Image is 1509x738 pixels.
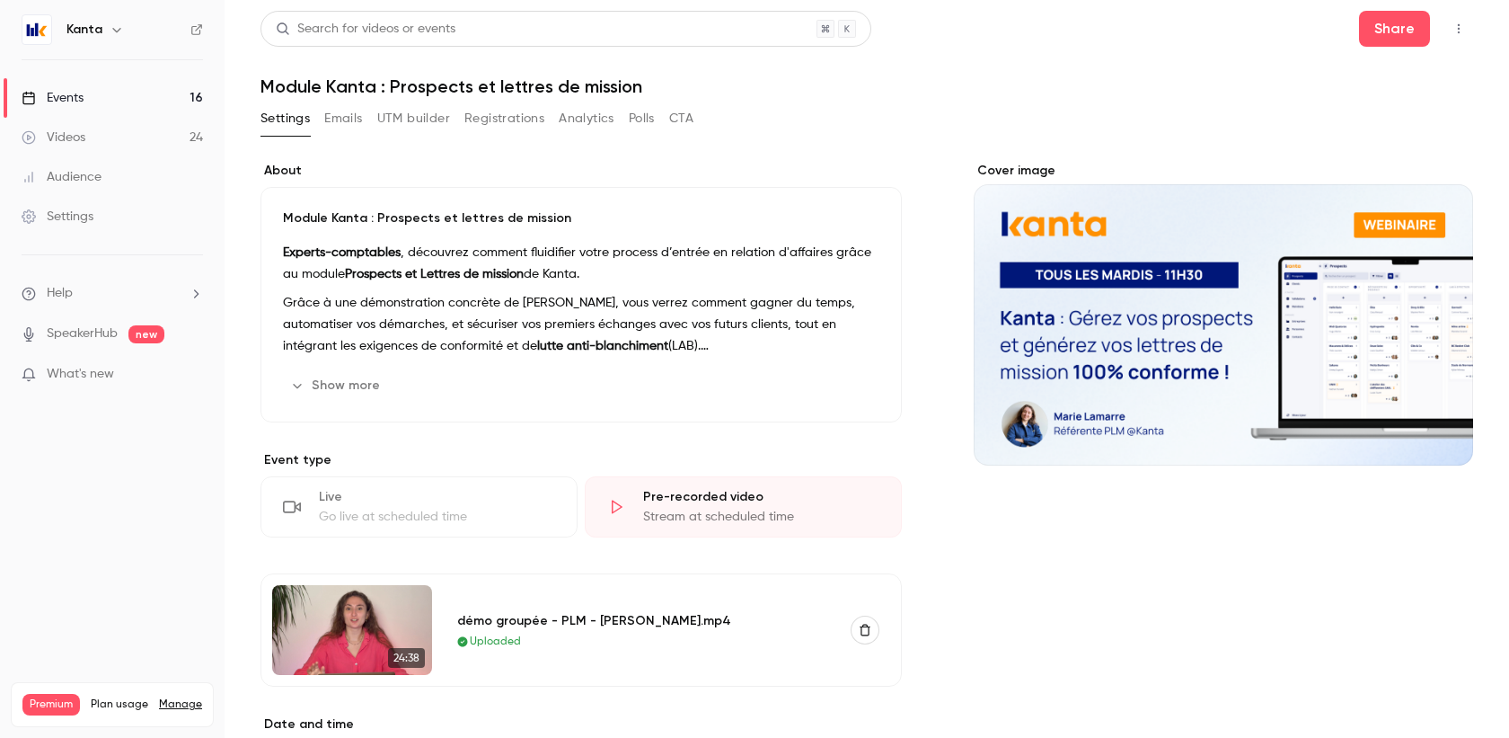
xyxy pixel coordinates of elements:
button: Registrations [464,104,544,133]
a: SpeakerHub [47,325,118,343]
a: Manage [159,698,202,712]
p: Module Kanta : Prospects et lettres de mission [283,209,879,227]
button: CTA [669,104,693,133]
li: help-dropdown-opener [22,284,203,303]
span: Plan usage [91,698,148,712]
div: démo groupée - PLM - [PERSON_NAME].mp4 [457,611,830,630]
div: Pre-recorded videoStream at scheduled time [585,476,902,538]
img: Kanta [22,15,51,44]
p: , découvrez comment fluidifier votre process d’entrée en relation d'affaires grâce au module de K... [283,242,879,285]
h6: Kanta [66,21,102,39]
label: About [260,162,902,180]
strong: Prospects et Lettres de mission [345,268,524,280]
button: Analytics [559,104,614,133]
div: Events [22,89,84,107]
strong: Experts-comptables [283,246,401,259]
p: Event type [260,451,902,469]
iframe: Noticeable Trigger [181,367,203,383]
div: Stream at scheduled time [643,508,879,526]
button: Show more [283,371,391,400]
div: Videos [22,129,85,147]
div: Search for videos or events [276,20,455,39]
h1: Module Kanta : Prospects et lettres de mission [260,76,1473,97]
button: Polls [629,104,655,133]
div: Audience [22,168,101,186]
label: Cover image [974,162,1473,180]
strong: lutte anti-blanchiment [537,340,668,352]
button: Settings [260,104,310,133]
div: Settings [22,208,93,226]
button: UTM builder [377,104,450,133]
p: Grâce à une démonstration concrète de [PERSON_NAME], vous verrez comment gagner du temps, automat... [283,292,879,357]
span: new [128,325,164,343]
span: Uploaded [470,634,521,650]
button: Emails [324,104,362,133]
button: Share [1359,11,1430,47]
span: 24:38 [388,648,425,668]
div: Pre-recorded video [643,488,879,506]
div: Live [319,488,555,506]
div: LiveGo live at scheduled time [260,476,578,538]
span: Premium [22,694,80,716]
div: Go live at scheduled time [319,508,555,526]
label: Date and time [260,716,902,734]
span: What's new [47,365,114,384]
span: Help [47,284,73,303]
section: Cover image [974,162,1473,466]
